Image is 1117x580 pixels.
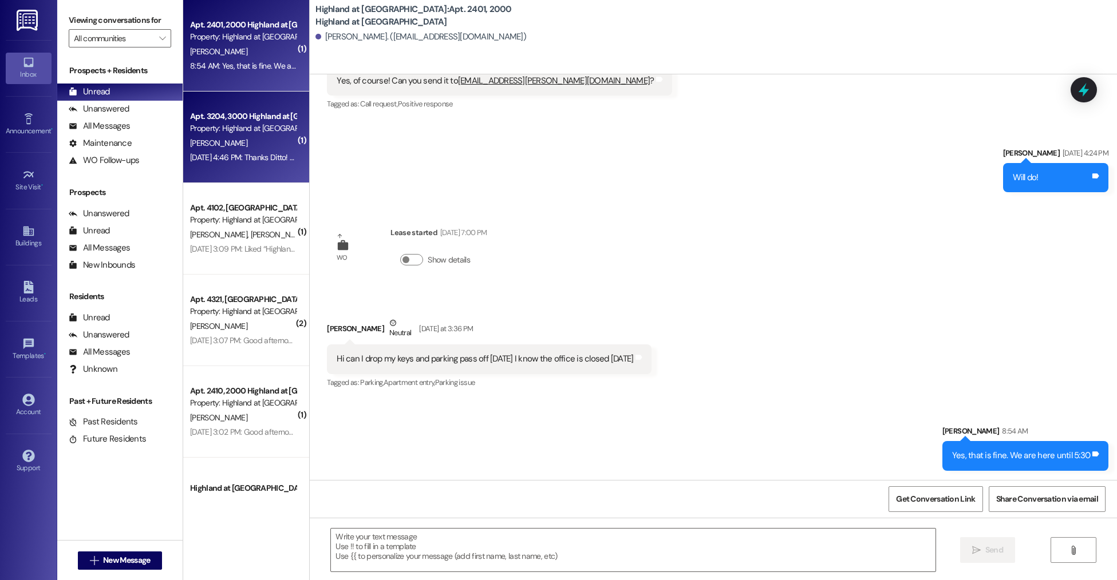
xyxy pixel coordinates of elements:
[57,291,183,303] div: Residents
[251,498,308,508] span: [PERSON_NAME]
[889,486,982,512] button: Get Conversation Link
[57,65,183,77] div: Prospects + Residents
[337,75,654,87] div: Yes, of course! Can you send it to ?
[360,99,398,109] span: Call request ,
[398,99,453,109] span: Positive response
[190,61,348,71] div: 8:54 AM: Yes, that is fine. We are here until 5:30
[6,277,52,308] a: Leads
[69,363,117,375] div: Unknown
[57,186,183,198] div: Prospects
[190,482,296,494] div: Highland at [GEOGRAPHIC_DATA]
[190,293,296,305] div: Apt. 4321, [GEOGRAPHIC_DATA] at [GEOGRAPHIC_DATA]
[416,323,473,335] div: [DATE] at 3:36 PM
[190,229,251,240] span: [PERSON_NAME]
[6,334,52,365] a: Templates •
[327,317,652,345] div: [PERSON_NAME]
[1060,147,1108,159] div: [DATE] 4:24 PM
[69,433,146,445] div: Future Residents
[251,229,308,240] span: [PERSON_NAME]
[69,154,139,166] div: WO Follow-ups
[69,416,138,428] div: Past Residents
[69,11,171,29] label: Viewing conversations for
[428,254,470,266] label: Show details
[327,374,652,391] div: Tagged as:
[69,346,130,358] div: All Messages
[458,75,650,86] a: [EMAIL_ADDRESS][PERSON_NAME][DOMAIN_NAME]
[972,546,981,555] i: 
[69,208,129,220] div: Unanswered
[69,86,110,98] div: Unread
[6,446,52,477] a: Support
[190,397,296,409] div: Property: Highland at [GEOGRAPHIC_DATA]
[41,181,43,189] span: •
[989,486,1106,512] button: Share Conversation via email
[69,225,110,237] div: Unread
[69,259,135,271] div: New Inbounds
[327,96,672,112] div: Tagged as:
[6,390,52,421] a: Account
[384,378,435,387] span: Apartment entry ,
[69,312,110,324] div: Unread
[44,350,46,358] span: •
[985,544,1003,556] span: Send
[190,305,296,317] div: Property: Highland at [GEOGRAPHIC_DATA]
[159,34,165,43] i: 
[360,378,384,387] span: Parking ,
[996,493,1098,505] span: Share Conversation via email
[69,103,129,115] div: Unanswered
[190,412,247,423] span: [PERSON_NAME]
[1069,546,1077,555] i: 
[190,19,296,31] div: Apt. 2401, 2000 Highland at [GEOGRAPHIC_DATA]
[51,125,53,133] span: •
[69,329,129,341] div: Unanswered
[69,137,132,149] div: Maintenance
[1003,147,1108,163] div: [PERSON_NAME]
[960,537,1016,563] button: Send
[315,3,544,28] b: Highland at [GEOGRAPHIC_DATA]: Apt. 2401, 2000 Highland at [GEOGRAPHIC_DATA]
[190,321,247,331] span: [PERSON_NAME]
[190,31,296,43] div: Property: Highland at [GEOGRAPHIC_DATA]
[315,31,526,43] div: [PERSON_NAME]. ([EMAIL_ADDRESS][DOMAIN_NAME])
[103,554,150,566] span: New Message
[69,120,130,132] div: All Messages
[437,227,487,239] div: [DATE] 7:00 PM
[17,10,40,31] img: ResiDesk Logo
[952,450,1090,462] div: Yes, that is fine. We are here until 5:30
[190,152,299,162] div: [DATE] 4:46 PM: Thanks Ditto! 🩷
[190,214,296,226] div: Property: Highland at [GEOGRAPHIC_DATA]
[6,221,52,252] a: Buildings
[435,378,475,387] span: Parking issue
[57,395,183,407] div: Past + Future Residents
[896,493,975,505] span: Get Conversation Link
[69,242,130,254] div: All Messages
[190,110,296,122] div: Apt. 3204, 3000 Highland at [GEOGRAPHIC_DATA]
[387,317,413,341] div: Neutral
[190,427,968,437] div: [DATE] 3:02 PM: Good afternoon! Our office will be closed [DATE][DATE], in observance of [DATE]. ...
[190,122,296,134] div: Property: Highland at [GEOGRAPHIC_DATA]
[6,165,52,196] a: Site Visit •
[190,498,251,508] span: [PERSON_NAME]
[78,551,163,570] button: New Message
[999,425,1028,437] div: 8:54 AM
[190,335,967,345] div: [DATE] 3:07 PM: Good afternoon! Our office will be closed [DATE][DATE], in observance of [DATE]. ...
[390,227,487,243] div: Lease started
[74,29,153,47] input: All communities
[190,138,247,148] span: [PERSON_NAME]
[337,252,348,264] div: WO
[190,46,247,57] span: [PERSON_NAME]
[1013,172,1039,184] div: Will do!
[6,53,52,84] a: Inbox
[942,425,1108,441] div: [PERSON_NAME]
[337,353,633,365] div: Hi can I drop my keys and parking pass off [DATE] I know the office is closed [DATE]
[190,385,296,397] div: Apt. 2410, 2000 Highland at [GEOGRAPHIC_DATA]
[190,202,296,214] div: Apt. 4102, [GEOGRAPHIC_DATA] at [GEOGRAPHIC_DATA]
[90,556,98,565] i: 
